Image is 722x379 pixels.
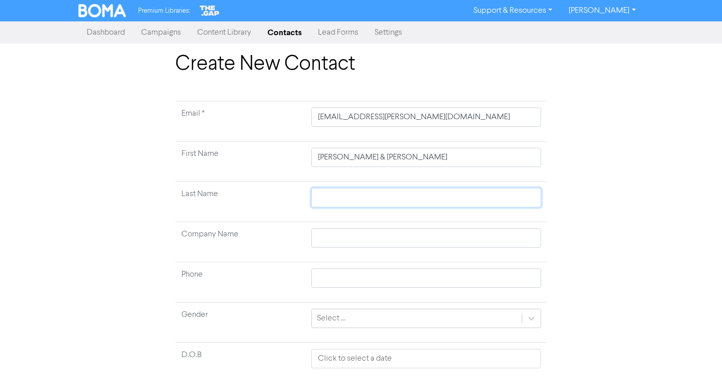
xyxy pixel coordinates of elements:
[138,8,190,14] span: Premium Libraries:
[189,22,259,43] a: Content Library
[175,52,547,76] h1: Create New Contact
[175,222,306,262] td: Company Name
[175,262,306,303] td: Phone
[560,3,644,19] a: [PERSON_NAME]
[198,4,221,17] img: The Gap
[78,22,133,43] a: Dashboard
[78,4,126,17] img: BOMA Logo
[175,101,306,142] td: Required
[366,22,410,43] a: Settings
[133,22,189,43] a: Campaigns
[310,22,366,43] a: Lead Forms
[175,182,306,222] td: Last Name
[175,142,306,182] td: First Name
[175,303,306,343] td: Gender
[465,3,560,19] a: Support & Resources
[317,312,345,324] div: Select ...
[311,349,541,368] input: Click to select a date
[259,22,310,43] a: Contacts
[671,330,722,379] iframe: Chat Widget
